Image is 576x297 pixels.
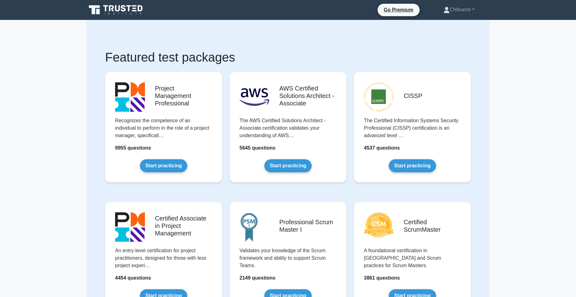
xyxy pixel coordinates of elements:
a: Start practicing [264,159,311,172]
a: Chibueze [429,3,490,16]
a: Go Premium [380,6,417,14]
h1: Featured test packages [105,50,471,65]
a: Start practicing [389,159,436,172]
a: Start practicing [140,159,187,172]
